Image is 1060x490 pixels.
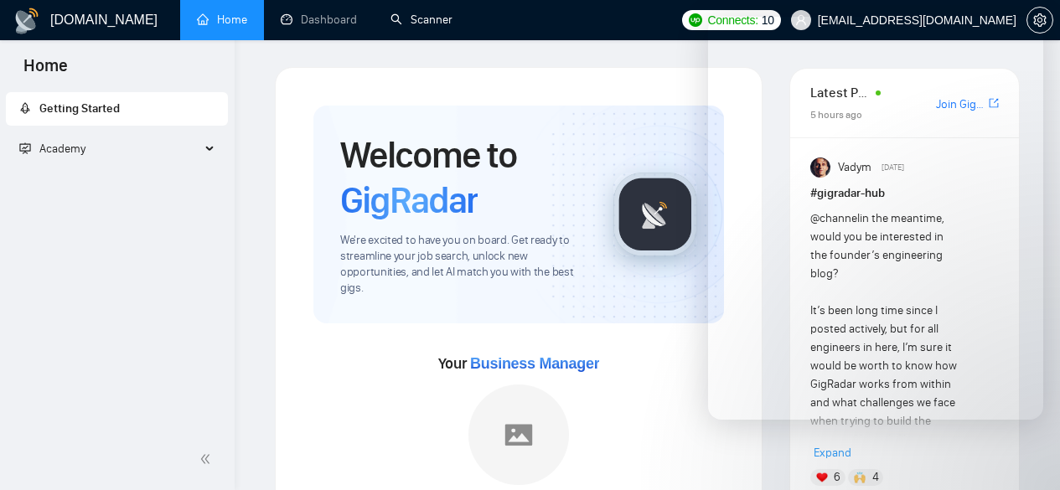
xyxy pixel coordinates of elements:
h1: Welcome to [340,132,587,223]
iframe: Intercom live chat [708,17,1043,420]
span: Expand [814,446,851,460]
span: setting [1027,13,1052,27]
span: Your [438,354,600,373]
span: fund-projection-screen [19,142,31,154]
a: setting [1026,13,1053,27]
img: upwork-logo.png [689,13,702,27]
span: Business Manager [470,355,599,372]
a: dashboardDashboard [281,13,357,27]
span: Academy [39,142,85,156]
span: Academy [19,142,85,156]
span: user [795,14,807,26]
span: GigRadar [340,178,478,223]
a: homeHome [197,13,247,27]
img: logo [13,8,40,34]
a: searchScanner [390,13,452,27]
span: We're excited to have you on board. Get ready to streamline your job search, unlock new opportuni... [340,233,587,297]
span: double-left [199,451,216,467]
button: setting [1026,7,1053,34]
img: gigradar-logo.png [613,173,697,256]
img: placeholder.png [468,384,569,485]
li: Getting Started [6,92,228,126]
span: 10 [762,11,774,29]
span: 4 [872,469,879,486]
img: ❤️ [816,472,828,483]
img: 🙌 [854,472,866,483]
iframe: Intercom live chat [1003,433,1043,473]
span: Connects: [707,11,758,29]
span: rocket [19,102,31,114]
span: Getting Started [39,101,120,116]
span: Home [10,54,81,89]
span: 6 [834,469,840,486]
